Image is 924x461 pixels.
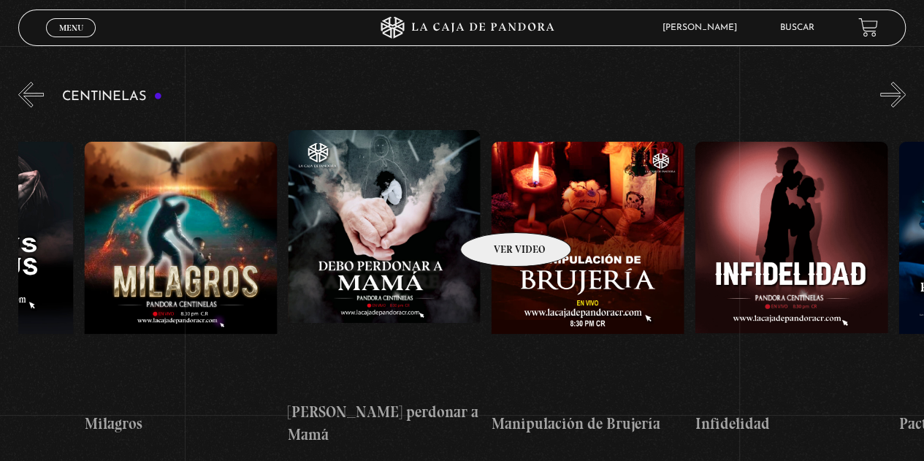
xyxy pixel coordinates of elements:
h4: Infidelidad [695,412,887,435]
h4: Manipulación de Brujería [491,412,684,435]
a: [PERSON_NAME] perdonar a Mamá [288,118,481,458]
a: View your shopping cart [858,18,878,37]
button: Next [880,82,906,107]
span: [PERSON_NAME] [655,23,752,32]
a: Manipulación de Brujería [491,118,684,458]
h4: Milagros [84,412,277,435]
a: Infidelidad [695,118,887,458]
span: Cerrar [54,35,88,45]
button: Previous [18,82,44,107]
h3: Centinelas [62,90,162,104]
span: Menu [59,23,83,32]
a: Milagros [84,118,277,458]
a: Buscar [780,23,814,32]
h4: [PERSON_NAME] perdonar a Mamá [288,400,481,446]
